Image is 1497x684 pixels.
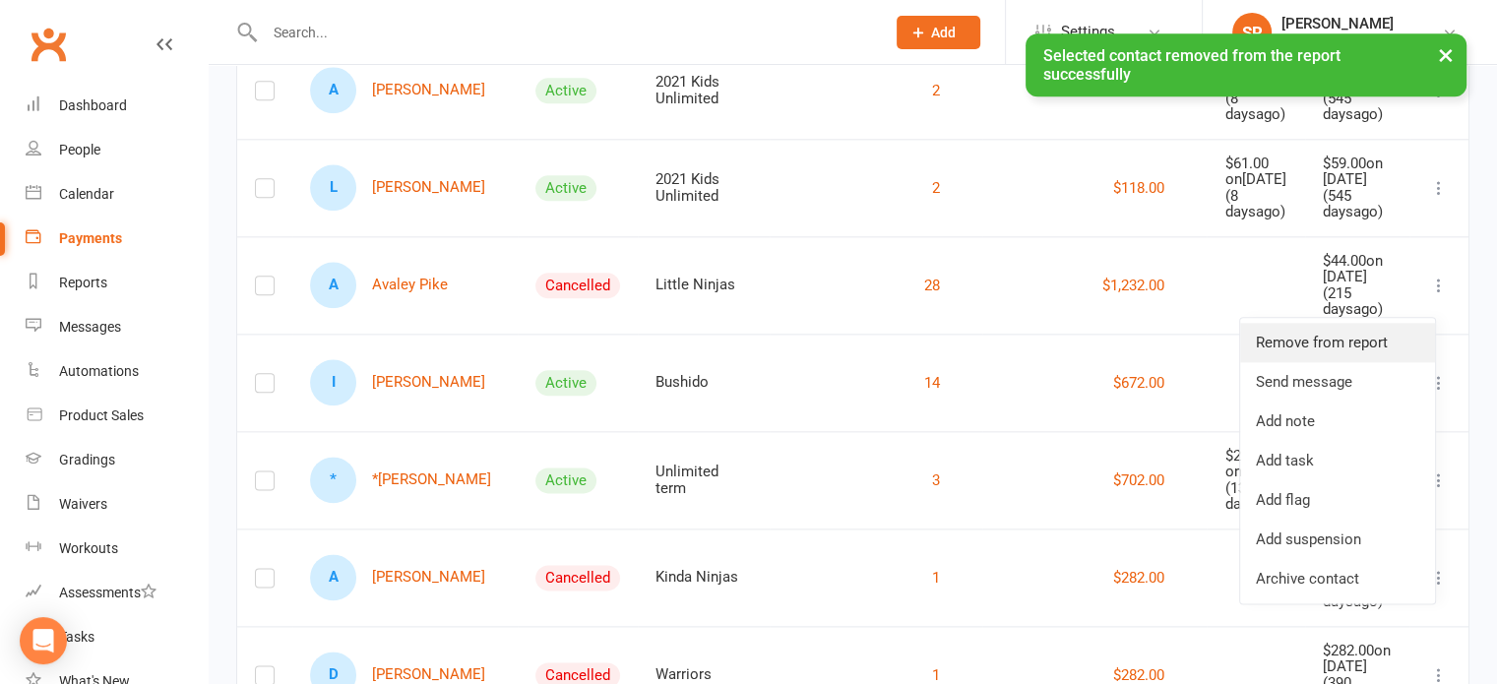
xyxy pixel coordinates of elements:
[655,171,753,204] div: 2021 Kids Unlimited
[931,25,956,40] span: Add
[310,262,356,308] div: A
[655,74,753,106] div: 2021 Kids Unlimited
[59,186,114,202] div: Calendar
[26,217,208,261] a: Payments
[1061,10,1115,54] span: Settings
[897,16,980,49] button: Add
[310,359,356,405] div: I
[1240,480,1435,520] a: Add flag
[1240,441,1435,480] a: Add task
[535,175,596,201] div: Active
[310,457,491,503] a: **[PERSON_NAME]
[1323,643,1392,675] div: $282.00 on [DATE]
[26,438,208,482] a: Gradings
[655,569,753,586] div: Kinda Ninjas
[932,468,940,492] button: 3
[1323,285,1392,318] div: ( 215 days ago)
[26,394,208,438] a: Product Sales
[59,97,127,113] div: Dashboard
[26,615,208,659] a: Tasks
[1026,33,1467,96] div: Selected contact removed from the report successfully
[20,617,67,664] div: Open Intercom Messenger
[1113,371,1164,395] button: $672.00
[26,128,208,172] a: People
[26,527,208,571] a: Workouts
[26,305,208,349] a: Messages
[310,164,356,211] div: L
[259,19,871,46] input: Search...
[59,319,121,335] div: Messages
[1224,480,1287,513] div: ( 1379 days ago)
[1323,91,1392,123] div: ( 545 days ago)
[1224,188,1287,220] div: ( 8 days ago)
[59,452,115,467] div: Gradings
[924,371,940,395] button: 14
[1224,91,1287,123] div: ( 8 days ago)
[24,20,73,69] a: Clubworx
[1323,155,1392,188] div: $59.00 on [DATE]
[1232,13,1272,52] div: SR
[655,374,753,391] div: Bushido
[655,277,753,293] div: Little Ninjas
[26,571,208,615] a: Assessments
[535,273,620,298] div: Cancelled
[1113,566,1164,590] button: $282.00
[26,172,208,217] a: Calendar
[1240,520,1435,559] a: Add suspension
[1240,323,1435,362] a: Remove from report
[1428,33,1464,76] button: ×
[59,407,144,423] div: Product Sales
[535,565,620,591] div: Cancelled
[1224,448,1287,480] div: $234.00 on [DATE]
[59,142,100,157] div: People
[1281,15,1394,32] div: [PERSON_NAME]
[1113,468,1164,492] button: $702.00
[59,629,94,645] div: Tasks
[1224,155,1287,188] div: $61.00 on [DATE]
[655,464,753,496] div: Unlimited term
[1240,402,1435,441] a: Add note
[1113,176,1164,200] button: $118.00
[59,275,107,290] div: Reports
[932,566,940,590] button: 1
[535,370,596,396] div: Active
[1102,274,1164,297] button: $1,232.00
[59,540,118,556] div: Workouts
[26,349,208,394] a: Automations
[1323,578,1392,610] div: ( 390 days ago)
[310,554,485,600] a: A[PERSON_NAME]
[310,164,485,211] a: L[PERSON_NAME]
[59,363,139,379] div: Automations
[310,262,448,308] a: AAvaley Pike
[1323,253,1392,285] div: $44.00 on [DATE]
[310,359,485,405] a: I[PERSON_NAME]
[26,482,208,527] a: Waivers
[59,585,156,600] div: Assessments
[932,176,940,200] button: 2
[1240,362,1435,402] a: Send message
[26,261,208,305] a: Reports
[535,467,596,493] div: Active
[655,666,753,683] div: Warriors
[59,496,107,512] div: Waivers
[310,554,356,600] div: A
[1240,559,1435,598] a: Archive contact
[26,84,208,128] a: Dashboard
[59,230,122,246] div: Payments
[1281,32,1394,50] div: Edge Martial Arts
[924,274,940,297] button: 28
[1323,188,1392,220] div: ( 545 days ago)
